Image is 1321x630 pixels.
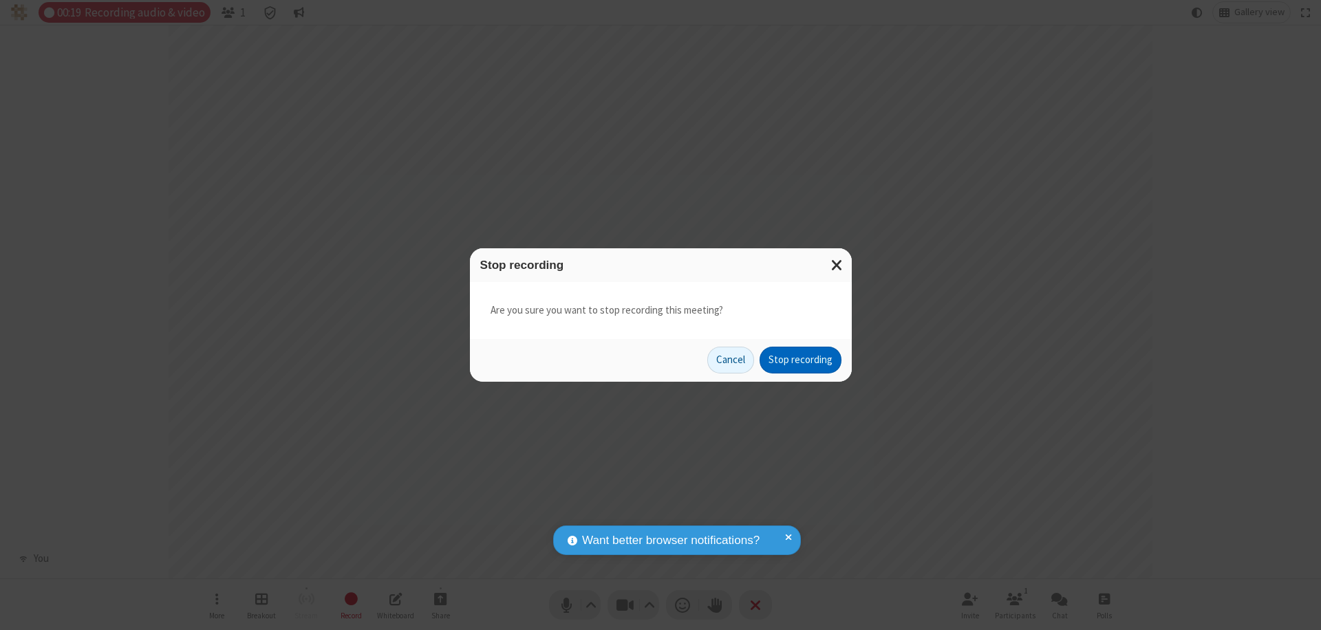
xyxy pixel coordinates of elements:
h3: Stop recording [480,259,841,272]
button: Stop recording [760,347,841,374]
div: Are you sure you want to stop recording this meeting? [470,282,852,339]
button: Cancel [707,347,754,374]
span: Want better browser notifications? [582,532,760,550]
button: Close modal [823,248,852,282]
